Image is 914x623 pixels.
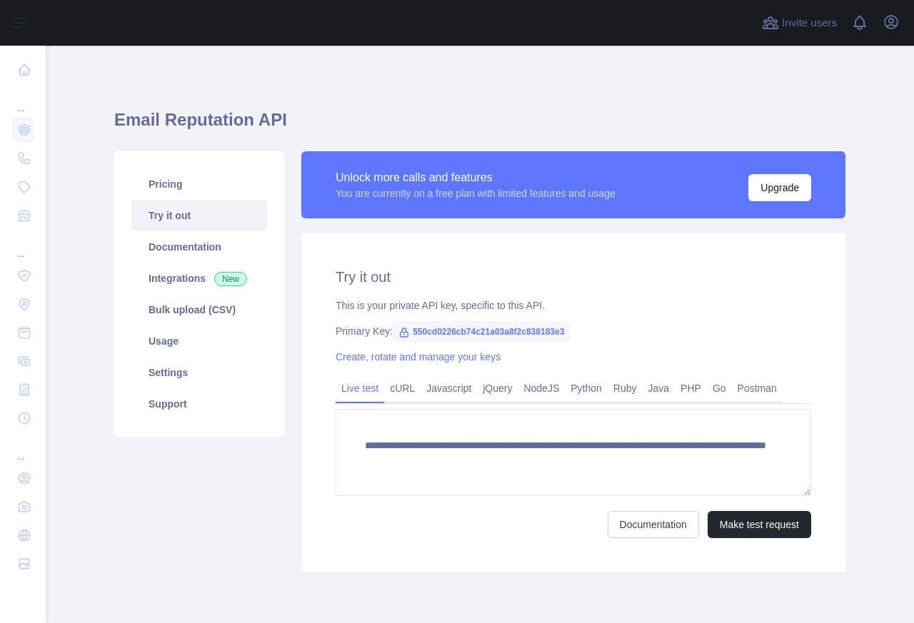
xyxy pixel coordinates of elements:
div: ... [11,86,34,114]
a: Documentation [608,511,699,538]
a: Postman [732,377,783,400]
div: This is your private API key, specific to this API. [336,298,811,313]
a: Bulk upload (CSV) [131,294,267,325]
a: Python [565,377,608,400]
a: Integrations New [131,263,267,294]
a: Settings [131,357,267,388]
div: Primary Key: [336,324,811,338]
a: Create, rotate and manage your keys [336,351,501,363]
a: jQuery [477,377,518,400]
a: Javascript [421,377,477,400]
a: Support [131,388,267,420]
a: Documentation [131,231,267,263]
h2: Try it out [336,267,811,287]
span: Invite users [782,15,837,31]
a: NodeJS [518,377,565,400]
div: Unlock more calls and features [336,169,616,186]
a: Live test [336,377,384,400]
h1: Email Reputation API [114,108,845,143]
div: You are currently on a free plan with limited features and usage [336,186,616,201]
a: Pricing [131,168,267,200]
span: New [214,272,247,286]
a: Java [643,377,676,400]
button: Invite users [759,11,840,34]
div: ... [11,434,34,462]
a: Usage [131,325,267,357]
div: ... [11,231,34,260]
button: Upgrade [748,174,811,201]
a: Ruby [608,377,643,400]
a: Try it out [131,200,267,231]
a: PHP [675,377,707,400]
a: cURL [384,377,421,400]
span: 550cd0226cb74c21a03a8f2c838183e3 [393,321,570,343]
a: Go [707,377,732,400]
button: Make test request [708,511,811,538]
